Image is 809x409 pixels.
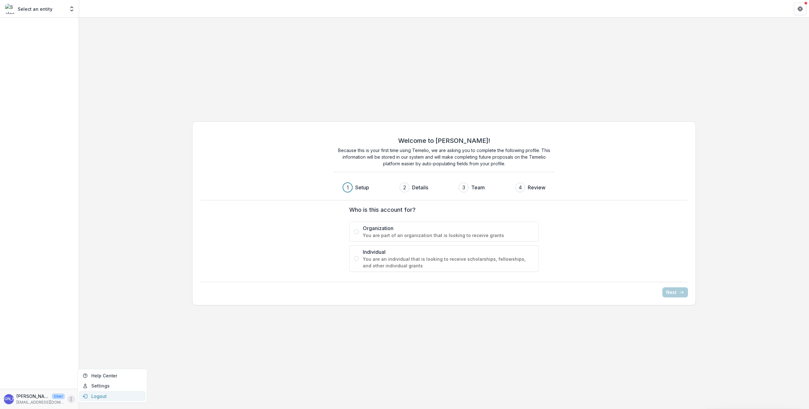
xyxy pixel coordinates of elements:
[67,395,75,403] button: More
[16,400,65,405] p: [EMAIL_ADDRESS][DOMAIN_NAME]
[5,4,15,14] img: Select an entity
[363,248,534,256] span: Individual
[363,256,534,269] span: You are an individual that is looking to receive scholarships, fellowships, and other individual ...
[363,232,534,239] span: You are part of an organization that is looking to receive grants
[347,184,349,191] div: 1
[349,205,535,214] label: Who is this account for?
[519,184,522,191] div: 4
[16,393,49,400] p: [PERSON_NAME]
[528,184,545,191] h3: Review
[343,182,545,192] div: Progress
[333,147,555,167] p: Because this is your first time using Temelio, we are asking you to complete the following profil...
[363,224,534,232] span: Organization
[471,184,485,191] h3: Team
[52,394,65,399] p: User
[18,6,52,12] p: Select an entity
[67,3,76,15] button: Open entity switcher
[662,287,688,297] button: Next
[403,184,406,191] div: 2
[398,137,490,144] h2: Welcome to [PERSON_NAME]!
[412,184,428,191] h3: Details
[355,184,369,191] h3: Setup
[794,3,806,15] button: Get Help
[462,184,465,191] div: 3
